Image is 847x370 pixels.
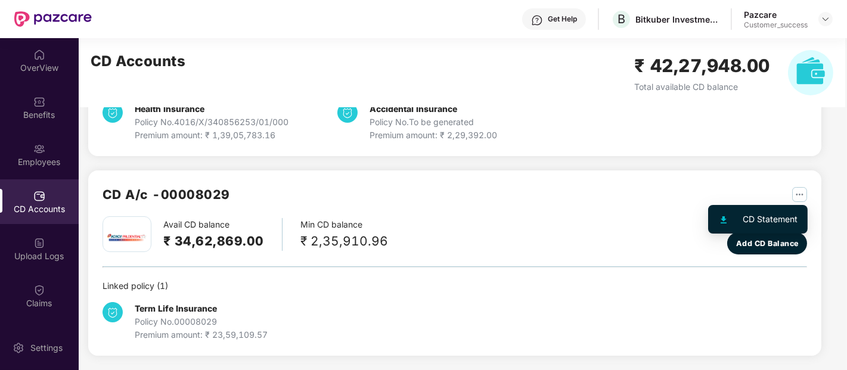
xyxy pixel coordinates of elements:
img: svg+xml;base64,PHN2ZyBpZD0iQmVuZWZpdHMiIHhtbG5zPSJodHRwOi8vd3d3LnczLm9yZy8yMDAwL3N2ZyIgd2lkdGg9Ij... [33,96,45,108]
h2: ₹ 42,27,948.00 [634,52,770,80]
img: svg+xml;base64,PHN2ZyBpZD0iQ2xhaW0iIHhtbG5zPSJodHRwOi8vd3d3LnczLm9yZy8yMDAwL3N2ZyIgd2lkdGg9IjIwIi... [33,284,45,296]
img: svg+xml;base64,PHN2ZyB4bWxucz0iaHR0cDovL3d3dy53My5vcmcvMjAwMC9zdmciIHdpZHRoPSIzNCIgaGVpZ2h0PSIzNC... [337,102,358,123]
div: Linked policy ( 1 ) [103,279,807,293]
img: svg+xml;base64,PHN2ZyBpZD0iSGVscC0zMngzMiIgeG1sbnM9Imh0dHA6Ly93d3cudzMub3JnLzIwMDAvc3ZnIiB3aWR0aD... [531,14,543,26]
div: Pazcare [744,9,808,20]
div: Policy No. 00008029 [135,315,268,328]
div: Min CD balance [300,218,388,251]
b: Accidental Insurance [370,104,457,114]
img: iciciprud.png [106,217,148,259]
div: Premium amount: ₹ 23,59,109.57 [135,328,268,341]
h2: CD Accounts [91,50,186,73]
span: B [618,12,625,26]
div: Settings [27,342,66,354]
img: svg+xml;base64,PHN2ZyB4bWxucz0iaHR0cDovL3d3dy53My5vcmcvMjAwMC9zdmciIHdpZHRoPSIzNCIgaGVpZ2h0PSIzNC... [103,302,123,322]
img: svg+xml;base64,PHN2ZyBpZD0iQ0RfQWNjb3VudHMiIGRhdGEtbmFtZT0iQ0QgQWNjb3VudHMiIHhtbG5zPSJodHRwOi8vd3... [33,190,45,202]
img: New Pazcare Logo [14,11,92,27]
div: Premium amount: ₹ 2,29,392.00 [370,129,497,142]
span: Add CD Balance [736,238,799,250]
img: svg+xml;base64,PHN2ZyB4bWxucz0iaHR0cDovL3d3dy53My5vcmcvMjAwMC9zdmciIHdpZHRoPSIyNSIgaGVpZ2h0PSIyNS... [792,187,807,202]
div: CD Statement [743,213,798,226]
img: svg+xml;base64,PHN2ZyB4bWxucz0iaHR0cDovL3d3dy53My5vcmcvMjAwMC9zdmciIHdpZHRoPSIzNCIgaGVpZ2h0PSIzNC... [103,102,123,123]
div: Bitkuber Investments Pvt Limited [635,14,719,25]
img: svg+xml;base64,PHN2ZyBpZD0iVXBsb2FkX0xvZ3MiIGRhdGEtbmFtZT0iVXBsb2FkIExvZ3MiIHhtbG5zPSJodHRwOi8vd3... [33,237,45,249]
div: Premium amount: ₹ 1,39,05,783.16 [135,129,288,142]
div: Customer_success [744,20,808,30]
div: Policy No. To be generated [370,116,497,129]
div: ₹ 2,35,910.96 [300,231,388,251]
b: Health Insurance [135,104,204,114]
img: svg+xml;base64,PHN2ZyBpZD0iRW1wbG95ZWVzIiB4bWxucz0iaHR0cDovL3d3dy53My5vcmcvMjAwMC9zdmciIHdpZHRoPS... [33,143,45,155]
div: Get Help [548,14,577,24]
button: Add CD Balance [727,232,807,254]
h2: CD A/c - 00008029 [103,185,230,204]
img: svg+xml;base64,PHN2ZyBpZD0iRHJvcGRvd24tMzJ4MzIiIHhtbG5zPSJodHRwOi8vd3d3LnczLm9yZy8yMDAwL3N2ZyIgd2... [821,14,830,24]
div: Avail CD balance [163,218,283,251]
span: Total available CD balance [634,82,738,92]
div: Policy No. 4016/X/340856253/01/000 [135,116,288,129]
img: svg+xml;base64,PHN2ZyB4bWxucz0iaHR0cDovL3d3dy53My5vcmcvMjAwMC9zdmciIHhtbG5zOnhsaW5rPSJodHRwOi8vd3... [721,216,727,223]
img: svg+xml;base64,PHN2ZyBpZD0iSG9tZSIgeG1sbnM9Imh0dHA6Ly93d3cudzMub3JnLzIwMDAvc3ZnIiB3aWR0aD0iMjAiIG... [33,49,45,61]
img: svg+xml;base64,PHN2ZyBpZD0iU2V0dGluZy0yMHgyMCIgeG1sbnM9Imh0dHA6Ly93d3cudzMub3JnLzIwMDAvc3ZnIiB3aW... [13,342,24,354]
h2: ₹ 34,62,869.00 [163,231,264,251]
b: Term Life Insurance [135,303,217,313]
img: svg+xml;base64,PHN2ZyB4bWxucz0iaHR0cDovL3d3dy53My5vcmcvMjAwMC9zdmciIHhtbG5zOnhsaW5rPSJodHRwOi8vd3... [788,50,833,95]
